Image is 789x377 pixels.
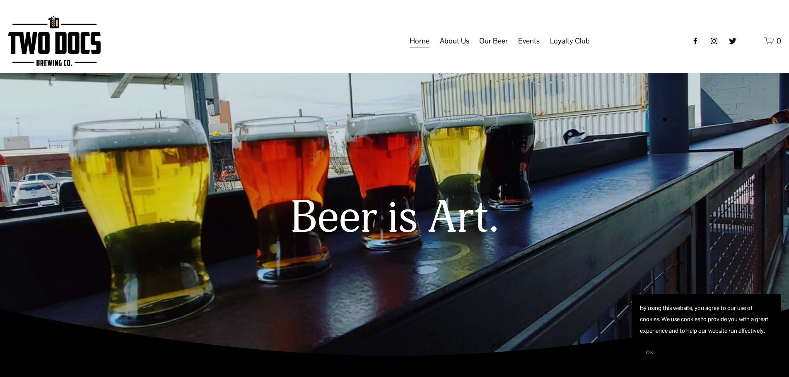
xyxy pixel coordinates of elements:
[764,36,781,46] a: 0 items in cart
[646,349,654,356] span: OK
[440,33,469,49] a: folder dropdown
[410,33,429,49] a: Home
[632,294,781,369] section: Cookie banner
[518,33,540,49] a: folder dropdown
[640,303,772,336] p: By using this website, you agree to our use of cookies. We use cookies to provide you with a grea...
[729,37,737,45] a: twitter-unauth
[518,34,540,48] span: Events
[105,193,685,243] h1: Beer is Art.
[640,345,660,360] button: OK
[550,33,590,49] a: folder dropdown
[479,33,508,49] a: folder dropdown
[8,16,101,66] img: Two Docs Brewing Co.
[777,36,781,46] span: 0
[710,37,718,45] a: instagram-unauth
[550,34,590,48] span: Loyalty Club
[440,34,469,48] span: About Us
[479,34,508,48] span: Our Beer
[691,37,700,45] a: Facebook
